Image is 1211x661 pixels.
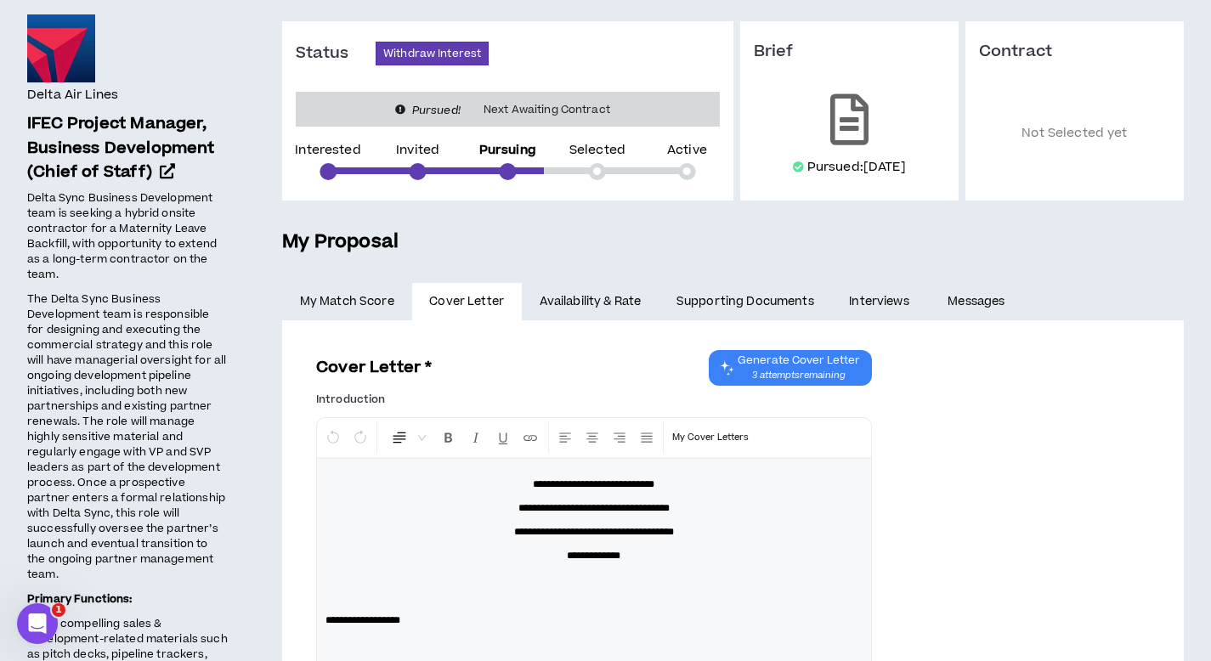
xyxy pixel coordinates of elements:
[580,421,605,454] button: Center Align
[667,421,754,454] button: Template
[348,421,373,454] button: Redo
[709,350,872,386] button: Chat GPT Cover Letter
[316,386,385,413] label: Introduction
[282,228,1184,257] h5: My Proposal
[490,421,516,454] button: Format Underline
[27,112,215,184] span: IFEC Project Manager, Business Development (Chief of Staff)
[979,42,1170,62] h3: Contract
[607,421,632,454] button: Right Align
[27,190,217,282] span: Delta Sync Business Development team is seeking a hybrid onsite contractor for a Maternity Leave ...
[634,421,659,454] button: Justify Align
[754,42,945,62] h3: Brief
[672,429,749,446] p: My Cover Letters
[295,144,360,156] p: Interested
[738,369,860,382] span: 3 attempts remaining
[659,283,831,320] a: Supporting Documents
[376,42,489,65] button: Withdraw Interest
[27,591,133,607] strong: Primary Functions:
[473,101,620,118] span: Next Awaiting Contract
[27,291,226,582] span: The Delta Sync Business Development team is responsible for designing and executing the commercia...
[552,421,578,454] button: Left Align
[479,144,536,156] p: Pursuing
[522,283,659,320] a: Availability & Rate
[52,603,65,617] span: 1
[17,603,58,644] iframe: Intercom live chat
[979,88,1170,180] p: Not Selected yet
[282,283,412,320] a: My Match Score
[436,421,461,454] button: Format Bold
[412,103,461,118] i: Pursued!
[518,421,543,454] button: Insert Link
[316,356,433,379] h3: Cover Letter *
[320,421,346,454] button: Undo
[27,86,118,105] h4: Delta Air Lines
[569,144,625,156] p: Selected
[931,283,1027,320] a: Messages
[667,144,707,156] p: Active
[832,283,931,320] a: Interviews
[296,43,376,64] h3: Status
[738,353,860,367] span: Generate Cover Letter
[463,421,489,454] button: Format Italics
[429,292,504,311] span: Cover Letter
[807,159,906,176] p: Pursued: [DATE]
[27,112,228,185] a: IFEC Project Manager, Business Development (Chief of Staff)
[396,144,439,156] p: Invited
